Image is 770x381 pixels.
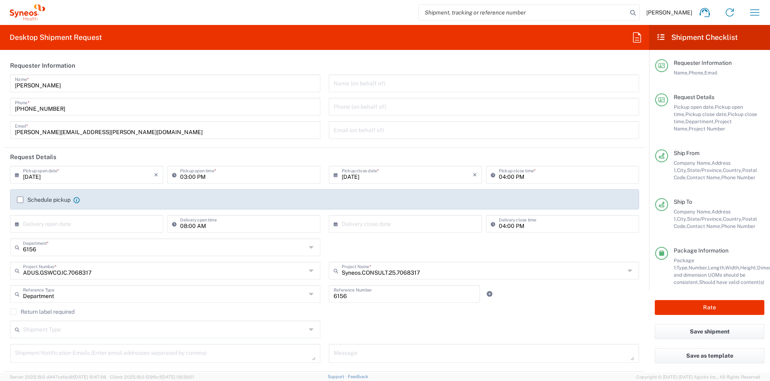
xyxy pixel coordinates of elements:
span: Company Name, [674,209,712,215]
span: City, [677,216,687,222]
span: Client: 2025.19.0-129fbcf [110,375,194,379]
span: Project Number [689,126,725,132]
h2: Shipment Checklist [656,33,738,42]
label: Return label required [10,309,75,315]
span: [DATE] 09:39:01 [161,375,194,379]
span: Type, [677,265,689,271]
a: Feedback [348,374,368,379]
span: City, [677,167,687,173]
span: Copyright © [DATE]-[DATE] Agistix Inc., All Rights Reserved [636,373,760,381]
h2: Request Details [10,153,56,161]
label: Schedule pickup [17,197,71,203]
span: Phone Number [721,174,755,180]
span: Ship To [674,199,692,205]
button: Rate [655,300,764,315]
i: × [154,168,158,181]
span: Country, [723,216,742,222]
span: Package Information [674,247,728,254]
span: Contact Name, [687,174,721,180]
span: Contact Name, [687,223,721,229]
span: Company Name, [674,160,712,166]
span: Email [704,70,718,76]
span: State/Province, [687,167,723,173]
span: Package 1: [674,257,694,271]
span: Name, [674,70,689,76]
span: Request Details [674,94,714,100]
span: Length, [708,265,725,271]
button: Save as template [655,348,764,363]
h2: Desktop Shipment Request [10,33,102,42]
span: Phone, [689,70,704,76]
a: Add Reference [484,288,495,300]
span: Requester Information [674,60,732,66]
span: Country, [723,167,742,173]
a: Support [328,374,348,379]
span: [PERSON_NAME] [646,9,692,16]
span: Number, [689,265,708,271]
input: Shipment, tracking or reference number [419,5,627,20]
span: Ship From [674,150,699,156]
span: [DATE] 10:47:06 [74,375,106,379]
span: Server: 2025.19.0-d447cefac8f [10,375,106,379]
span: Pickup open date, [674,104,715,110]
span: Department, [685,118,715,124]
span: State/Province, [687,216,723,222]
h2: Requester Information [10,62,75,70]
i: × [473,168,477,181]
span: Should have valid content(s) [699,279,764,285]
button: Save shipment [655,324,764,339]
span: Pickup close date, [685,111,728,117]
span: Width, [725,265,740,271]
span: Height, [740,265,757,271]
span: Phone Number [721,223,755,229]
